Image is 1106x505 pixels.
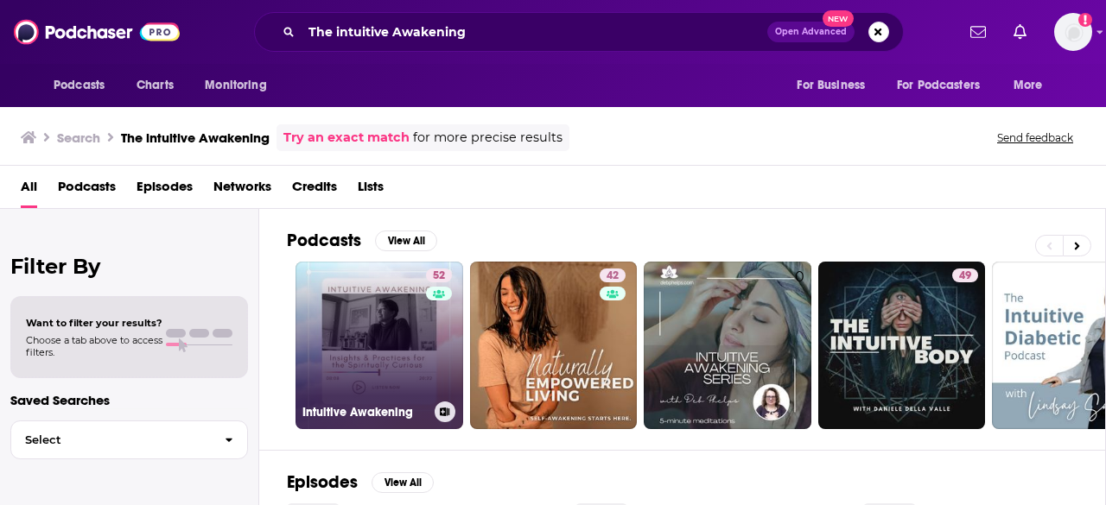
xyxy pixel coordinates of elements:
[121,129,270,146] h3: The intuitive Awakening
[607,268,619,285] span: 42
[287,471,358,493] h2: Episodes
[205,73,266,98] span: Monitoring
[767,22,855,42] button: Open AdvancedNew
[797,73,865,98] span: For Business
[795,268,804,422] div: 0
[26,317,162,329] span: Want to filter your results?
[21,173,37,208] a: All
[1014,73,1043,98] span: More
[372,472,434,493] button: View All
[302,18,767,46] input: Search podcasts, credits, & more...
[10,392,248,408] p: Saved Searches
[992,130,1078,145] button: Send feedback
[137,73,174,98] span: Charts
[193,69,289,102] button: open menu
[1078,13,1092,27] svg: Add a profile image
[296,262,463,429] a: 52Intuitive Awakening
[125,69,184,102] a: Charts
[41,69,127,102] button: open menu
[14,16,180,48] img: Podchaser - Follow, Share and Rate Podcasts
[818,262,986,429] a: 49
[886,69,1005,102] button: open menu
[302,405,428,420] h3: Intuitive Awakening
[426,268,452,282] a: 52
[375,230,437,251] button: View All
[963,17,993,47] a: Show notifications dropdown
[952,268,978,282] a: 49
[137,173,193,208] a: Episodes
[1054,13,1092,51] span: Logged in as mlambert
[897,73,980,98] span: For Podcasters
[287,230,437,251] a: PodcastsView All
[1054,13,1092,51] button: Show profile menu
[10,254,248,279] h2: Filter By
[1001,69,1065,102] button: open menu
[54,73,105,98] span: Podcasts
[959,268,971,285] span: 49
[292,173,337,208] a: Credits
[823,10,854,27] span: New
[287,230,361,251] h2: Podcasts
[433,268,445,285] span: 52
[26,334,162,358] span: Choose a tab above to access filters.
[413,128,563,148] span: for more precise results
[600,268,626,282] a: 42
[775,28,847,36] span: Open Advanced
[11,434,211,445] span: Select
[57,129,100,146] h3: Search
[1007,17,1033,47] a: Show notifications dropdown
[213,173,271,208] a: Networks
[785,69,887,102] button: open menu
[358,173,384,208] a: Lists
[283,128,410,148] a: Try an exact match
[287,471,434,493] a: EpisodesView All
[10,420,248,459] button: Select
[254,12,904,52] div: Search podcasts, credits, & more...
[1054,13,1092,51] img: User Profile
[58,173,116,208] a: Podcasts
[644,262,811,429] a: 0
[470,262,638,429] a: 42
